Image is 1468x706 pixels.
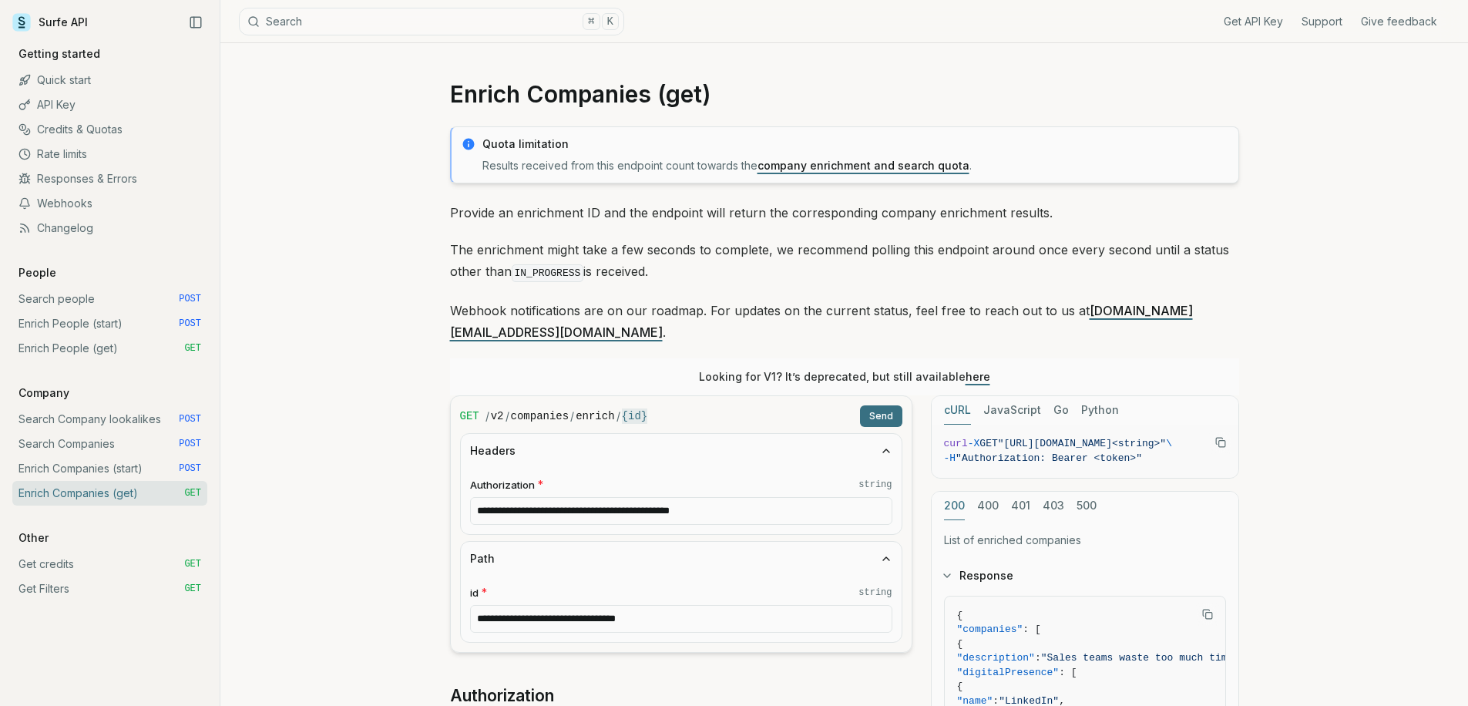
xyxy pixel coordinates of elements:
[461,434,902,468] button: Headers
[450,300,1239,343] p: Webhook notifications are on our roadmap. For updates on the current status, feel free to reach o...
[239,8,624,35] button: Search⌘K
[1196,603,1219,626] button: Copy Text
[1361,14,1437,29] a: Give feedback
[944,452,956,464] span: -H
[470,586,479,600] span: id
[506,408,509,424] span: /
[491,408,504,424] code: v2
[602,13,619,30] kbd: K
[450,80,1239,108] h1: Enrich Companies (get)
[184,342,201,355] span: GET
[944,533,1226,548] p: List of enriched companies
[12,552,207,577] a: Get credits GET
[460,408,479,424] span: GET
[12,166,207,191] a: Responses & Errors
[983,396,1041,425] button: JavaScript
[184,583,201,595] span: GET
[12,407,207,432] a: Search Company lookalikes POST
[12,577,207,601] a: Get Filters GET
[470,478,535,493] span: Authorization
[932,556,1238,596] button: Response
[12,385,76,401] p: Company
[957,652,1035,664] span: "description"
[944,438,968,449] span: curl
[482,158,1229,173] p: Results received from this endpoint count towards the .
[699,369,990,385] p: Looking for V1? It’s deprecated, but still available
[1043,492,1064,520] button: 403
[12,432,207,456] a: Search Companies POST
[184,11,207,34] button: Collapse Sidebar
[616,408,620,424] span: /
[179,318,201,330] span: POST
[1166,438,1172,449] span: \
[12,481,207,506] a: Enrich Companies (get) GET
[957,667,1060,678] span: "digitalPresence"
[1302,14,1342,29] a: Support
[179,293,201,305] span: POST
[977,492,999,520] button: 400
[12,311,207,336] a: Enrich People (start) POST
[957,681,963,692] span: {
[450,239,1239,284] p: The enrichment might take a few seconds to complete, we recommend polling this endpoint around on...
[179,438,201,450] span: POST
[957,624,1023,635] span: "companies"
[576,408,614,424] code: enrich
[758,159,969,172] a: company enrichment and search quota
[1011,492,1030,520] button: 401
[461,542,902,576] button: Path
[583,13,600,30] kbd: ⌘
[12,68,207,92] a: Quick start
[1035,652,1041,664] span: :
[570,408,574,424] span: /
[512,264,584,282] code: IN_PROGRESS
[12,530,55,546] p: Other
[1023,624,1040,635] span: : [
[12,216,207,240] a: Changelog
[12,46,106,62] p: Getting started
[12,142,207,166] a: Rate limits
[968,438,980,449] span: -X
[956,452,1142,464] span: "Authorization: Bearer <token>"
[622,408,648,424] code: {id}
[12,117,207,142] a: Credits & Quotas
[944,396,971,425] button: cURL
[12,456,207,481] a: Enrich Companies (start) POST
[858,479,892,491] code: string
[944,492,965,520] button: 200
[12,11,88,34] a: Surfe API
[184,558,201,570] span: GET
[979,438,997,449] span: GET
[485,408,489,424] span: /
[179,413,201,425] span: POST
[179,462,201,475] span: POST
[12,265,62,281] p: People
[184,487,201,499] span: GET
[957,610,963,621] span: {
[998,438,1166,449] span: "[URL][DOMAIN_NAME]<string>"
[12,336,207,361] a: Enrich People (get) GET
[1053,396,1069,425] button: Go
[858,587,892,599] code: string
[450,202,1239,224] p: Provide an enrichment ID and the endpoint will return the corresponding company enrichment results.
[1077,492,1097,520] button: 500
[966,370,990,383] a: here
[1209,431,1232,454] button: Copy Text
[12,287,207,311] a: Search people POST
[1059,667,1077,678] span: : [
[12,92,207,117] a: API Key
[12,191,207,216] a: Webhooks
[1224,14,1283,29] a: Get API Key
[860,405,902,427] button: Send
[511,408,569,424] code: companies
[482,136,1229,152] p: Quota limitation
[957,638,963,650] span: {
[1081,396,1119,425] button: Python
